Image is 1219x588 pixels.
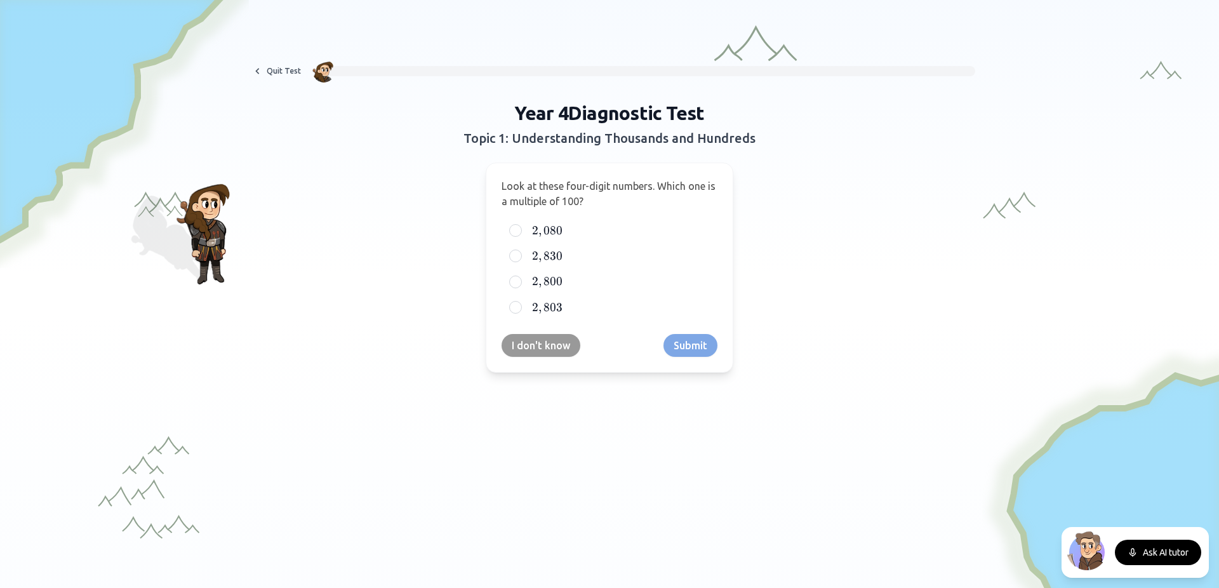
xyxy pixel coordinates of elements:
span: 2 [532,300,538,314]
span: 2 [532,274,538,288]
button: Quit Test [244,61,309,81]
span: 800 [543,274,563,288]
span: Look at these four-digit numbers. Which one is a multiple of 100? [502,180,716,207]
h1: Year 4 Diagnostic Test [376,102,843,124]
span: 2 [532,224,538,237]
span: , [538,274,542,288]
button: I don't know [502,334,580,357]
span: , [538,249,542,263]
span: 830 [543,249,563,263]
img: North [1067,530,1107,570]
span: 080 [543,224,563,237]
img: Character [312,60,335,83]
span: 803 [543,300,563,314]
span: , [538,224,542,237]
span: , [538,300,542,314]
span: 2 [532,249,538,263]
h2: Topic 1: Understanding Thousands and Hundreds [376,130,843,147]
button: Ask AI tutor [1115,540,1201,565]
